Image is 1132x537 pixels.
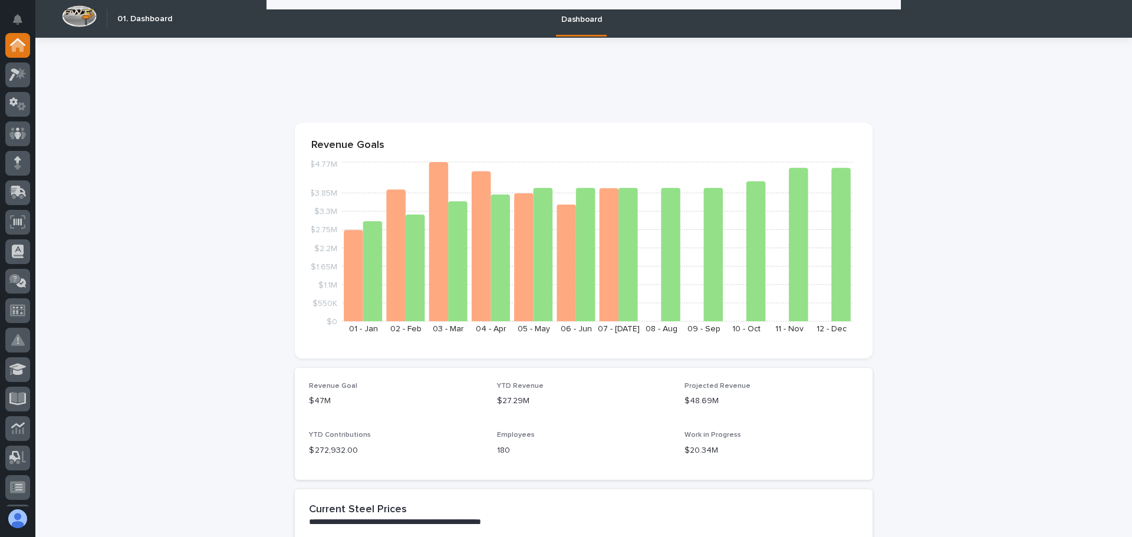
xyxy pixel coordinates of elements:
[5,506,30,531] button: users-avatar
[309,444,483,457] p: $ 272,932.00
[117,14,172,24] h2: 01. Dashboard
[685,431,741,439] span: Work in Progress
[309,503,407,516] h2: Current Steel Prices
[497,395,671,407] p: $27.29M
[390,325,422,333] text: 02 - Feb
[314,207,337,216] tspan: $3.3M
[5,7,30,32] button: Notifications
[732,325,761,333] text: 10 - Oct
[476,325,506,333] text: 04 - Apr
[314,244,337,252] tspan: $2.2M
[685,383,751,390] span: Projected Revenue
[312,299,337,307] tspan: $550K
[310,226,337,234] tspan: $2.75M
[311,262,337,271] tspan: $1.65M
[497,431,535,439] span: Employees
[310,160,337,169] tspan: $4.77M
[309,383,357,390] span: Revenue Goal
[598,325,640,333] text: 07 - [DATE]
[311,139,856,152] p: Revenue Goals
[518,325,550,333] text: 05 - May
[62,5,97,27] img: Workspace Logo
[817,325,847,333] text: 12 - Dec
[349,325,378,333] text: 01 - Jan
[685,395,858,407] p: $48.69M
[646,325,677,333] text: 08 - Aug
[310,189,337,197] tspan: $3.85M
[775,325,804,333] text: 11 - Nov
[497,444,671,457] p: 180
[433,325,464,333] text: 03 - Mar
[687,325,720,333] text: 09 - Sep
[685,444,858,457] p: $20.34M
[561,325,592,333] text: 06 - Jun
[327,318,337,326] tspan: $0
[309,395,483,407] p: $47M
[318,281,337,289] tspan: $1.1M
[15,14,30,33] div: Notifications
[309,431,371,439] span: YTD Contributions
[497,383,544,390] span: YTD Revenue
